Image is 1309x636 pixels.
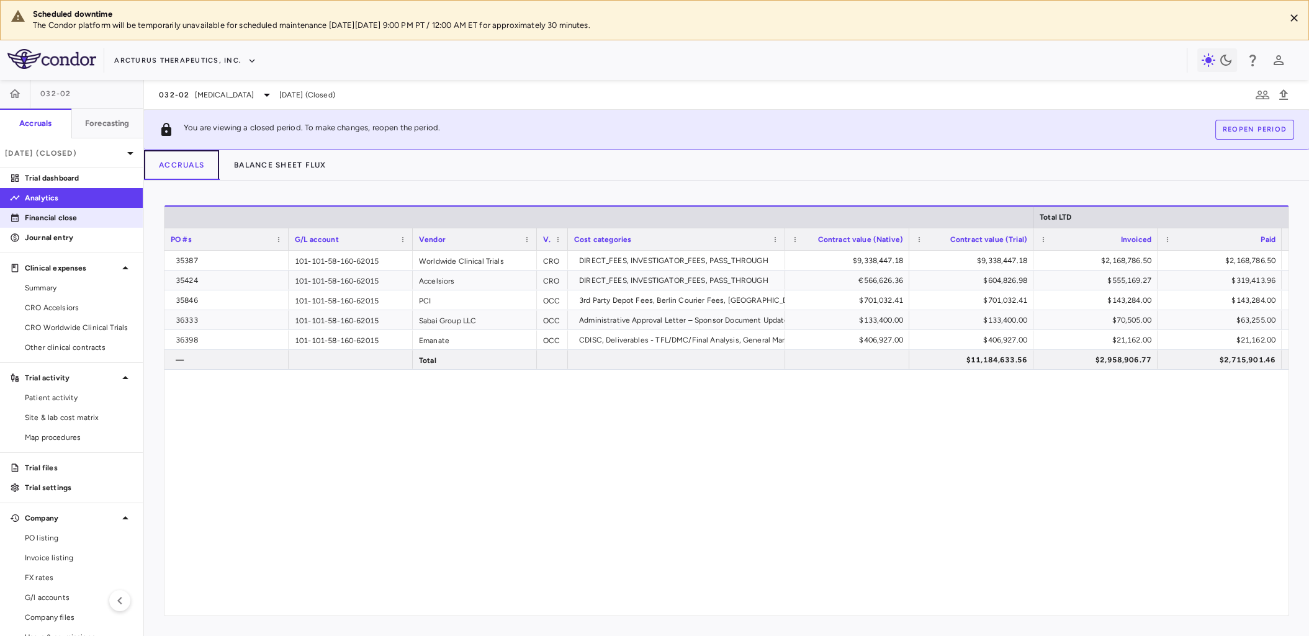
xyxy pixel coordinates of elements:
[579,330,991,350] div: CDISC, Deliverables - TFL/DMC/Final Analysis, General Management, Statistical Analysis Plan, Stat...
[1169,251,1275,271] div: $2,168,786.50
[279,89,335,101] span: [DATE] (Closed)
[413,271,537,290] div: Accelsiors
[537,271,568,290] div: CRO
[796,330,903,350] div: $406,927.00
[1261,235,1275,244] span: Paid
[25,342,133,353] span: Other clinical contracts
[25,372,118,383] p: Trial activity
[5,148,123,159] p: [DATE] (Closed)
[289,330,413,349] div: 101-101-58-160-62015
[176,290,282,310] div: 35846
[289,271,413,290] div: 101-101-58-160-62015
[1169,310,1275,330] div: $63,255.00
[818,235,903,244] span: Contract value (Native)
[537,330,568,349] div: OCC
[537,251,568,270] div: CRO
[159,90,190,100] span: 032-02
[25,232,133,243] p: Journal entry
[1045,350,1151,370] div: $2,958,906.77
[1045,310,1151,330] div: $70,505.00
[920,251,1027,271] div: $9,338,447.18
[1121,235,1151,244] span: Invoiced
[796,290,903,310] div: $701,032.41
[574,235,631,244] span: Cost categories
[1040,213,1071,222] span: Total LTD
[419,235,446,244] span: Vendor
[920,330,1027,350] div: $406,927.00
[25,592,133,603] span: G/l accounts
[33,20,1275,31] p: The Condor platform will be temporarily unavailable for scheduled maintenance [DATE][DATE] 9:00 P...
[579,251,779,271] div: DIRECT_FEES, INVESTIGATOR_FEES, PASS_THROUGH
[1169,350,1275,370] div: $2,715,901.46
[25,262,118,274] p: Clinical expenses
[33,9,1275,20] div: Scheduled downtime
[920,271,1027,290] div: $604,826.98
[796,251,903,271] div: $9,338,447.18
[1215,120,1294,140] button: Reopen period
[413,290,537,310] div: PCI
[176,271,282,290] div: 35424
[295,235,339,244] span: G/L account
[25,552,133,563] span: Invoice listing
[1045,251,1151,271] div: $2,168,786.50
[195,89,254,101] span: [MEDICAL_DATA]
[1045,330,1151,350] div: $21,162.00
[25,612,133,623] span: Company files
[25,322,133,333] span: CRO Worldwide Clinical Trials
[920,310,1027,330] div: $133,400.00
[413,251,537,270] div: Worldwide Clinical Trials
[537,310,568,329] div: OCC
[25,282,133,293] span: Summary
[796,310,903,330] div: $133,400.00
[1169,290,1275,310] div: $143,284.00
[796,271,903,290] div: €566,626.36
[25,412,133,423] span: Site & lab cost matrix
[176,310,282,330] div: 36333
[40,89,71,99] span: 032-02
[114,51,256,71] button: Arcturus Therapeutics, Inc.
[25,532,133,544] span: PO listing
[176,330,282,350] div: 36398
[176,350,282,370] div: —
[1285,9,1303,27] button: Close
[176,251,282,271] div: 35387
[7,49,96,69] img: logo-full-SnFGN8VE.png
[543,235,551,244] span: Vendor type
[25,462,133,473] p: Trial files
[25,172,133,184] p: Trial dashboard
[19,118,52,129] h6: Accruals
[1169,330,1275,350] div: $21,162.00
[1169,271,1275,290] div: $319,413.96
[85,118,130,129] h6: Forecasting
[25,392,133,403] span: Patient activity
[920,350,1027,370] div: $11,184,633.56
[25,212,133,223] p: Financial close
[25,572,133,583] span: FX rates
[25,432,133,443] span: Map procedures
[413,350,537,369] div: Total
[171,235,192,244] span: PO #s
[25,513,118,524] p: Company
[289,290,413,310] div: 101-101-58-160-62015
[289,251,413,270] div: 101-101-58-160-62015
[1045,290,1151,310] div: $143,284.00
[144,150,219,180] button: Accruals
[1045,271,1151,290] div: $555,169.27
[579,271,779,290] div: DIRECT_FEES, INVESTIGATOR_FEES, PASS_THROUGH
[920,290,1027,310] div: $701,032.41
[537,290,568,310] div: OCC
[413,310,537,329] div: Sabai Group LLC
[219,150,341,180] button: Balance Sheet Flux
[25,482,133,493] p: Trial settings
[413,330,537,349] div: Emanate
[25,192,133,204] p: Analytics
[184,122,440,137] p: You are viewing a closed period. To make changes, reopen the period.
[289,310,413,329] div: 101-101-58-160-62015
[25,302,133,313] span: CRO Accelsiors
[950,235,1027,244] span: Contract value (Trial)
